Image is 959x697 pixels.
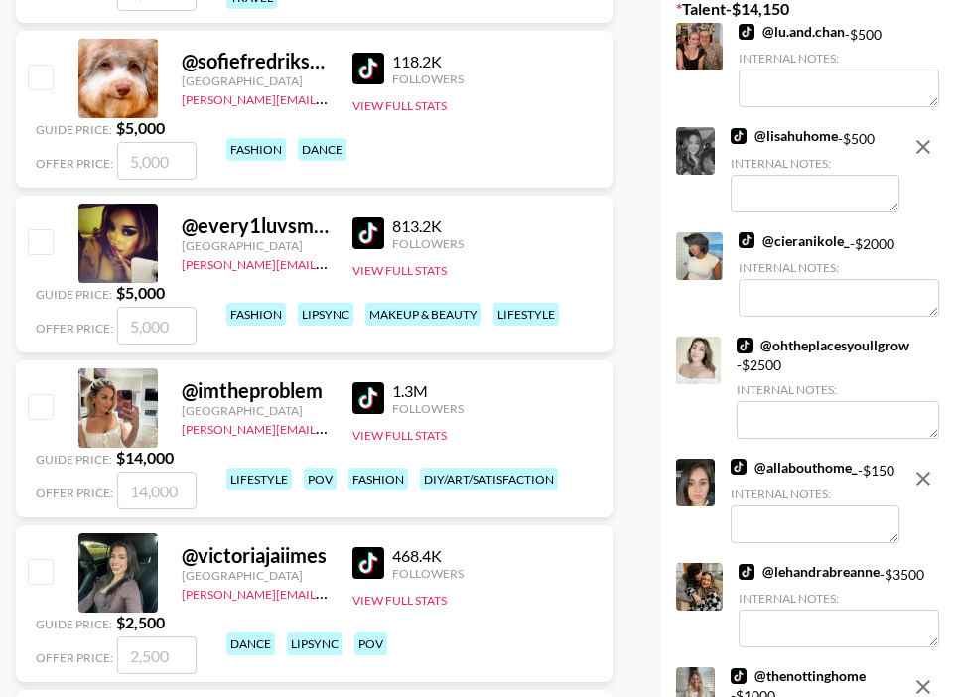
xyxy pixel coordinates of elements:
div: - $ 150 [731,459,899,543]
div: [GEOGRAPHIC_DATA] [182,403,329,418]
div: - $ 3500 [739,563,939,647]
a: @lu.and.chan [739,23,845,41]
div: [GEOGRAPHIC_DATA] [182,73,329,88]
button: remove [903,127,943,167]
strong: $ 5,000 [116,118,165,137]
div: [GEOGRAPHIC_DATA] [182,568,329,583]
div: Followers [392,71,464,86]
a: @ohtheplacesyoullgrow [737,337,909,354]
div: @ imtheproblem [182,378,329,403]
div: dance [298,138,346,161]
img: TikTok [739,564,754,580]
input: 2,500 [117,636,197,674]
div: 813.2K [392,216,464,236]
div: makeup & beauty [365,303,481,326]
span: Offer Price: [36,156,113,171]
span: Guide Price: [36,287,112,302]
div: pov [304,468,337,490]
div: @ every1luvsmia._ [182,213,329,238]
div: fashion [348,468,408,490]
div: [GEOGRAPHIC_DATA] [182,238,329,253]
div: diy/art/satisfaction [420,468,558,490]
button: View Full Stats [352,98,447,113]
div: Internal Notes: [737,382,939,397]
a: @allabouthome_ [731,459,858,477]
div: 1.3M [392,381,464,401]
input: 5,000 [117,307,197,345]
span: Offer Price: [36,486,113,500]
a: [PERSON_NAME][EMAIL_ADDRESS][DOMAIN_NAME] [182,88,476,107]
div: lipsync [287,632,342,655]
input: 14,000 [117,472,197,509]
a: [PERSON_NAME][EMAIL_ADDRESS][DOMAIN_NAME] [182,253,476,272]
div: - $ 500 [739,23,939,107]
div: fashion [226,303,286,326]
button: View Full Stats [352,593,447,608]
div: Internal Notes: [739,260,939,275]
img: TikTok [352,217,384,249]
div: - $ 2500 [737,337,939,439]
div: - $ 500 [731,127,899,211]
div: Internal Notes: [731,487,899,501]
div: lifestyle [226,468,292,490]
div: Followers [392,566,464,581]
div: lipsync [298,303,353,326]
button: remove [903,459,943,498]
a: @cieranikole_ [739,232,850,250]
a: @lisahuhome [731,127,838,145]
div: Internal Notes: [739,591,939,606]
div: pov [354,632,387,655]
strong: $ 2,500 [116,613,165,631]
span: Offer Price: [36,650,113,665]
a: @thenottinghome [731,667,866,685]
strong: $ 14,000 [116,448,174,467]
div: fashion [226,138,286,161]
a: @lehandrabreanne [739,563,880,581]
span: Guide Price: [36,452,112,467]
div: lifestyle [493,303,559,326]
div: @ victoriajaiimes [182,543,329,568]
input: 5,000 [117,142,197,180]
img: TikTok [737,338,753,353]
span: Guide Price: [36,122,112,137]
img: TikTok [352,547,384,579]
img: TikTok [731,128,747,144]
strong: $ 5,000 [116,283,165,302]
a: [PERSON_NAME][EMAIL_ADDRESS][DOMAIN_NAME] [182,583,476,602]
img: TikTok [352,53,384,84]
div: dance [226,632,275,655]
button: View Full Stats [352,263,447,278]
div: @ sofiefredriksson [182,49,329,73]
img: TikTok [739,232,754,248]
span: Offer Price: [36,321,113,336]
div: 118.2K [392,52,464,71]
img: TikTok [739,24,754,40]
img: TikTok [731,459,747,475]
div: Internal Notes: [739,51,939,66]
a: [PERSON_NAME][EMAIL_ADDRESS][DOMAIN_NAME] [182,418,476,437]
button: View Full Stats [352,428,447,443]
div: 468.4K [392,546,464,566]
span: Guide Price: [36,617,112,631]
img: TikTok [731,668,747,684]
div: Followers [392,236,464,251]
div: Followers [392,401,464,416]
div: - $ 2000 [739,232,939,317]
div: Internal Notes: [731,156,899,171]
img: TikTok [352,382,384,414]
